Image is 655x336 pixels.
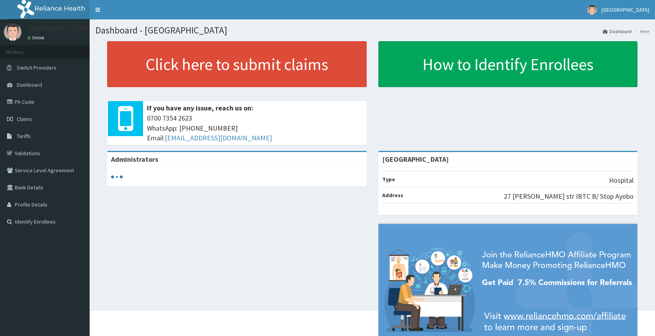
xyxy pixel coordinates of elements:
[382,192,403,199] b: Address
[382,176,395,183] b: Type
[27,25,92,32] p: [GEOGRAPHIC_DATA]
[17,64,56,71] span: Switch Providers
[147,113,363,143] span: 0700 7354 2623 WhatsApp: [PHONE_NUMBER] Email:
[111,171,123,183] svg: audio-loading
[603,28,632,35] a: Dashboard
[504,191,634,201] p: 27 [PERSON_NAME] str IBTC B/ Stop Ayobo
[4,23,21,41] img: User Image
[147,103,253,112] b: If you have any issue, reach us on:
[95,25,649,35] h1: Dashboard - [GEOGRAPHIC_DATA]
[165,133,272,142] a: [EMAIL_ADDRESS][DOMAIN_NAME]
[17,81,42,88] span: Dashboard
[107,41,367,87] a: Click here to submit claims
[27,35,46,40] a: Online
[17,133,31,140] span: Tariffs
[378,41,638,87] a: How to Identify Enrollees
[17,115,32,122] span: Claims
[632,28,649,35] li: Here
[111,155,158,164] b: Administrators
[602,6,649,13] span: [GEOGRAPHIC_DATA]
[587,5,597,15] img: User Image
[382,155,449,164] strong: [GEOGRAPHIC_DATA]
[609,175,634,185] p: Hospital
